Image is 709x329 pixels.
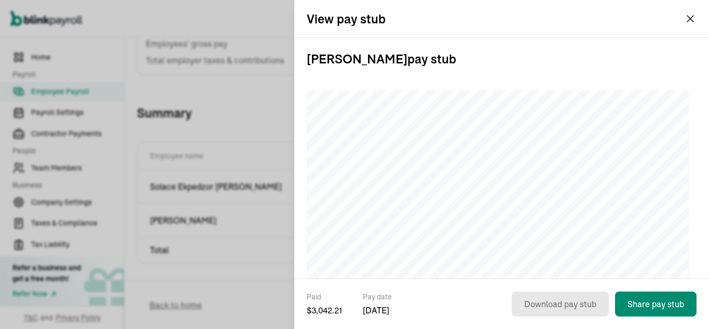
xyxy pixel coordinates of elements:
h3: [PERSON_NAME] pay stub [307,38,697,80]
span: $ 3,042.21 [307,304,342,317]
span: Pay date [363,292,392,302]
span: [DATE] [363,304,392,317]
h2: View pay stub [307,10,386,27]
span: Paid [307,292,342,302]
button: Download pay stub [512,292,609,317]
button: Share pay stub [615,292,697,317]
